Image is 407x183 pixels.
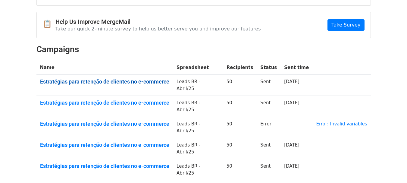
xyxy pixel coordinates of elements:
[223,159,257,180] td: 50
[43,20,55,28] span: 📋
[173,61,223,75] th: Spreadsheet
[257,159,280,180] td: Sent
[40,142,170,148] a: Estratégias para retenção de clientes no e-commerce
[280,61,312,75] th: Sent time
[257,75,280,96] td: Sent
[55,26,261,32] p: Take our quick 2-minute survey to help us better serve you and improve our features
[36,61,173,75] th: Name
[173,138,223,159] td: Leads BR - Abril/25
[284,79,299,84] a: [DATE]
[223,75,257,96] td: 50
[223,96,257,117] td: 50
[377,154,407,183] div: Widget de chat
[257,138,280,159] td: Sent
[173,75,223,96] td: Leads BR - Abril/25
[40,163,170,169] a: Estratégias para retenção de clientes no e-commerce
[257,117,280,138] td: Error
[40,121,170,127] a: Estratégias para retenção de clientes no e-commerce
[40,78,170,85] a: Estratégias para retenção de clientes no e-commerce
[223,138,257,159] td: 50
[223,61,257,75] th: Recipients
[173,159,223,180] td: Leads BR - Abril/25
[316,121,367,127] a: Error: Invalid variables
[173,117,223,138] td: Leads BR - Abril/25
[257,61,280,75] th: Status
[223,117,257,138] td: 50
[377,154,407,183] iframe: Chat Widget
[284,100,299,106] a: [DATE]
[327,19,364,31] a: Take Survey
[40,99,170,106] a: Estratégias para retenção de clientes no e-commerce
[36,44,371,55] h2: Campaigns
[284,142,299,148] a: [DATE]
[173,96,223,117] td: Leads BR - Abril/25
[257,96,280,117] td: Sent
[284,163,299,169] a: [DATE]
[55,18,261,25] h4: Help Us Improve MergeMail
